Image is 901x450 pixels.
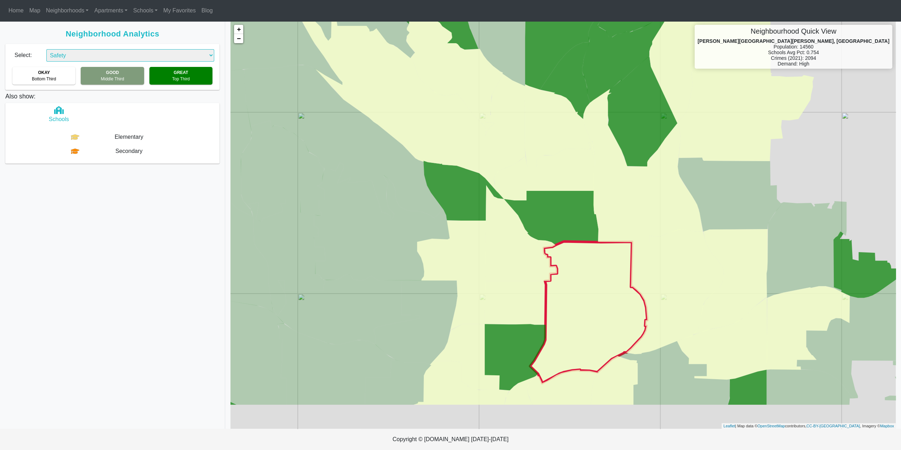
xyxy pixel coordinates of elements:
[163,7,196,13] span: My Favorites
[49,116,69,122] span: Schools
[172,76,190,81] span: Top Third
[234,25,243,34] a: Zoom in
[79,147,178,155] div: Secondary
[27,4,43,18] a: Map
[106,70,119,75] b: GOOD
[29,7,40,13] span: Map
[6,4,27,18] a: Home
[101,76,124,81] span: Middle Third
[94,7,123,13] span: Apartments
[806,424,860,428] a: CC-BY-[GEOGRAPHIC_DATA]
[254,429,647,450] p: Copyright © [DOMAIN_NAME] [DATE]-[DATE]
[722,423,896,429] div: | Map data © contributors, , Imagery ©
[43,4,92,18] a: Neighborhoods
[79,133,178,141] div: Elementary
[133,7,153,13] span: Schools
[757,424,785,428] a: OpenStreetMap
[697,27,889,35] h5: Neighbourhood Quick View
[46,7,85,13] span: Neighborhoods
[91,4,130,18] a: Apartments
[697,38,889,44] b: [PERSON_NAME][GEOGRAPHIC_DATA][PERSON_NAME], [GEOGRAPHIC_DATA]
[723,424,735,428] a: Leaflet
[8,7,24,13] span: Home
[5,44,41,62] div: Select:
[5,90,219,101] p: Also show:
[695,25,892,69] div: Population: 14560 Schools Avg Pct: 0.754 Crimes (2021): 2094 Demand: High
[130,4,160,18] a: Schools
[32,76,56,81] span: Bottom Third
[5,29,219,39] span: Neighborhood Analytics
[199,4,216,18] a: Blog
[174,70,188,75] b: GREAT
[201,7,213,13] span: Blog
[880,424,894,428] a: Mapbox
[234,34,243,43] a: Zoom out
[160,4,199,18] a: My Favorites
[38,70,50,75] b: OKAY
